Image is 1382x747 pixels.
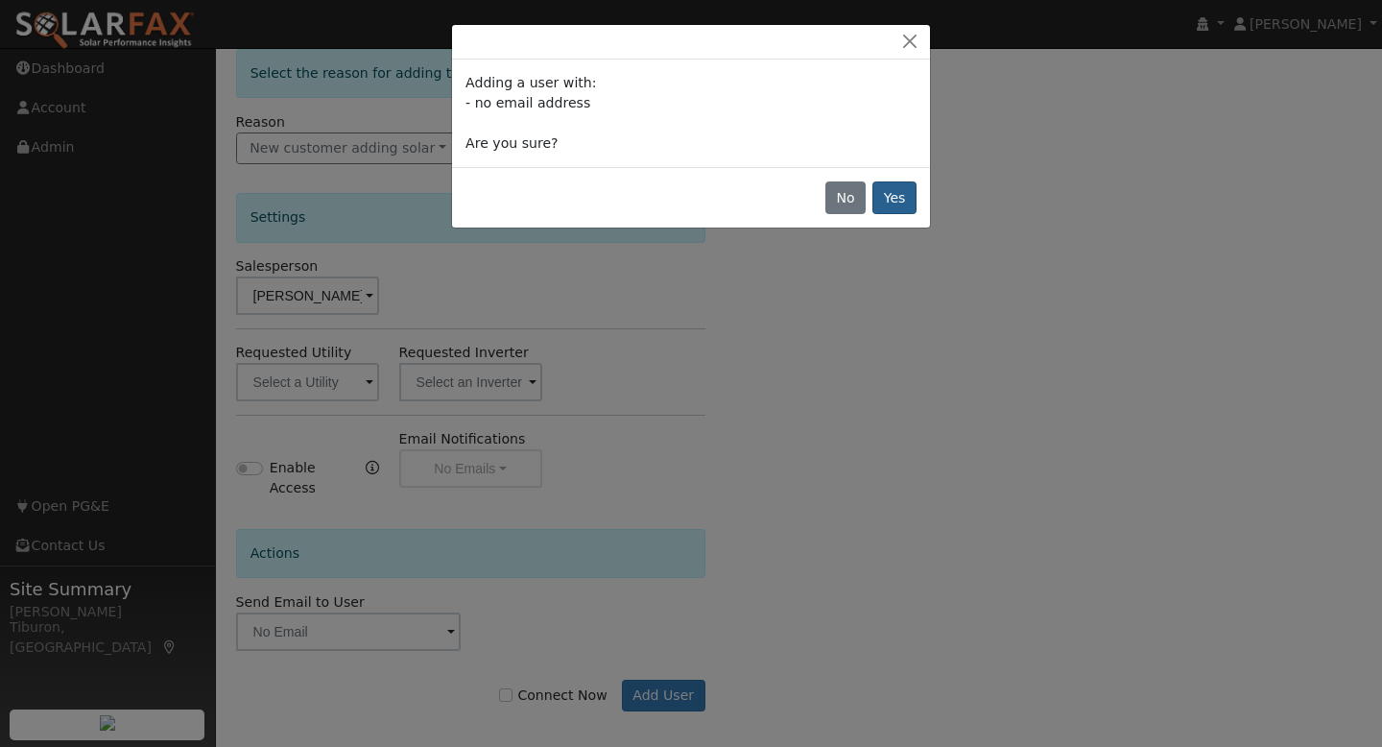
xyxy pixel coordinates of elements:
[825,181,866,214] button: No
[465,95,590,110] span: - no email address
[896,32,923,52] button: Close
[465,135,558,151] span: Are you sure?
[872,181,917,214] button: Yes
[465,75,596,90] span: Adding a user with:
